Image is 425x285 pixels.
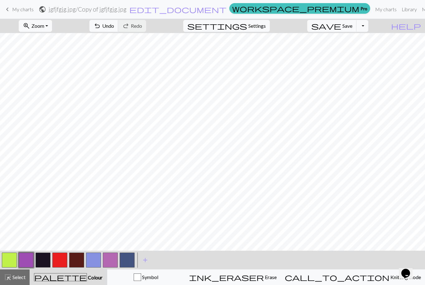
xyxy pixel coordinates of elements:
[23,22,30,30] span: zoom_in
[107,269,185,285] button: Symbol
[311,22,341,30] span: save
[102,23,114,29] span: Undo
[399,3,419,16] a: Library
[31,23,44,29] span: Zoom
[187,22,247,30] span: settings
[87,274,103,280] span: Colour
[248,22,266,30] span: Settings
[281,269,425,285] button: Knitting mode
[399,260,419,279] iframe: chat widget
[49,6,127,13] h2: jgfjfgjg.jpg / Copy of jgfjfgjg.jpg
[342,23,352,29] span: Save
[4,273,12,282] span: highlight_alt
[264,274,277,280] span: Erase
[185,269,281,285] button: Erase
[232,4,359,13] span: workspace_premium
[93,22,101,30] span: undo
[391,22,421,30] span: help
[12,274,26,280] span: Select
[39,5,46,14] span: public
[389,274,421,280] span: Knitting mode
[373,3,399,16] a: My charts
[307,20,357,32] button: Save
[89,20,118,32] button: Undo
[34,273,87,282] span: palette
[187,22,247,30] i: Settings
[189,273,264,282] span: ink_eraser
[30,269,107,285] button: Colour
[4,4,34,15] a: My charts
[229,3,370,14] a: Pro
[285,273,389,282] span: call_to_action
[141,274,158,280] span: Symbol
[183,20,270,32] button: SettingsSettings
[129,5,227,14] span: edit_document
[12,6,34,12] span: My charts
[4,5,11,14] span: keyboard_arrow_left
[141,256,149,264] span: add
[19,20,52,32] button: Zoom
